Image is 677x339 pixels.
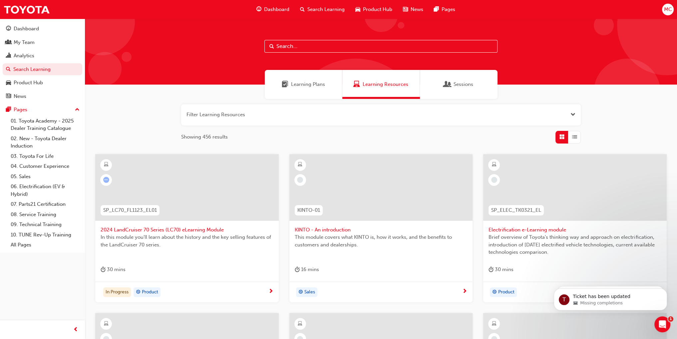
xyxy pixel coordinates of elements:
span: 1 [668,316,673,322]
span: next-icon [462,289,467,295]
span: news-icon [6,94,11,100]
span: SP_ELEC_TK0321_EL [491,206,541,214]
span: KINTO-01 [297,206,320,214]
button: Pages [3,104,82,116]
span: guage-icon [256,5,261,14]
img: Trak [3,2,50,17]
a: 07. Parts21 Certification [8,199,82,209]
a: news-iconNews [398,3,429,16]
span: duration-icon [295,265,300,274]
span: SP_LC70_FL1123_EL01 [103,206,157,214]
a: News [3,90,82,103]
div: Dashboard [14,25,39,33]
a: 05. Sales [8,171,82,182]
span: car-icon [6,80,11,86]
span: learningResourceType_ELEARNING-icon [104,161,109,169]
span: This module covers what KINTO is, how it works, and the benefits to customers and dealerships. [295,233,468,248]
span: next-icon [268,289,273,295]
span: learningResourceType_ELEARNING-icon [298,320,302,328]
span: target-icon [298,288,303,297]
a: 10. TUNE Rev-Up Training [8,230,82,240]
a: All Pages [8,240,82,250]
span: target-icon [492,288,497,297]
a: SP_ELEC_TK0321_ELElectrification e-Learning moduleBrief overview of Toyota’s thinking way and app... [483,154,667,303]
a: 04. Customer Experience [8,161,82,171]
iframe: Intercom live chat [654,316,670,332]
button: MC [662,4,674,15]
span: learningRecordVerb_ATTEMPT-icon [103,177,109,183]
div: Product Hub [14,79,43,87]
a: SessionsSessions [420,70,498,99]
span: Grid [559,133,564,141]
span: MC [664,6,672,13]
span: Sessions [444,81,451,88]
span: news-icon [403,5,408,14]
a: Learning ResourcesLearning Resources [342,70,420,99]
span: Showing 456 results [181,133,228,141]
span: Pages [442,6,455,13]
span: News [411,6,423,13]
span: 2024 LandCruiser 70 Series (LC70) eLearning Module [101,226,273,234]
span: pages-icon [6,107,11,113]
span: prev-icon [73,326,78,334]
a: My Team [3,36,82,49]
span: guage-icon [6,26,11,32]
div: Pages [14,106,27,114]
span: In this module you'll learn about the history and the key selling features of the LandCruiser 70 ... [101,233,273,248]
span: Product Hub [363,6,392,13]
span: duration-icon [489,265,494,274]
a: Search Learning [3,63,82,76]
a: 08. Service Training [8,209,82,220]
span: Learning Plans [282,81,288,88]
iframe: Intercom notifications message [544,274,677,321]
span: Product [142,288,158,296]
span: KINTO - An introduction [295,226,468,234]
span: learningRecordVerb_NONE-icon [297,177,303,183]
button: DashboardMy TeamAnalyticsSearch LearningProduct HubNews [3,21,82,104]
span: learningResourceType_ELEARNING-icon [298,161,302,169]
span: Dashboard [264,6,289,13]
span: Brief overview of Toyota’s thinking way and approach on electrification, introduction of [DATE] e... [489,233,661,256]
a: search-iconSearch Learning [295,3,350,16]
a: 06. Electrification (EV & Hybrid) [8,181,82,199]
span: chart-icon [6,53,11,59]
span: Learning Resources [363,81,408,88]
span: Sales [304,288,315,296]
span: Learning Plans [291,81,325,88]
input: Search... [264,40,498,53]
span: Sessions [454,81,473,88]
span: Search [269,43,274,50]
div: 16 mins [295,265,319,274]
a: 09. Technical Training [8,219,82,230]
span: learningResourceType_ELEARNING-icon [492,320,497,328]
a: guage-iconDashboard [251,3,295,16]
span: search-icon [6,67,11,73]
span: pages-icon [434,5,439,14]
a: KINTO-01KINTO - An introductionThis module covers what KINTO is, how it works, and the benefits t... [289,154,473,303]
a: Learning PlansLearning Plans [265,70,342,99]
a: 03. Toyota For Life [8,151,82,162]
span: people-icon [6,40,11,46]
span: duration-icon [101,265,106,274]
div: News [14,93,26,100]
span: List [572,133,577,141]
a: 01. Toyota Academy - 2025 Dealer Training Catalogue [8,116,82,134]
span: learningResourceType_ELEARNING-icon [492,161,497,169]
span: Learning Resources [353,81,360,88]
div: My Team [14,39,35,46]
a: Product Hub [3,77,82,89]
span: target-icon [136,288,141,297]
span: learningResourceType_ELEARNING-icon [104,320,109,328]
div: In Progress [103,287,131,297]
button: Open the filter [570,111,575,119]
a: 02. New - Toyota Dealer Induction [8,134,82,151]
a: SP_LC70_FL1123_EL012024 LandCruiser 70 Series (LC70) eLearning ModuleIn this module you'll learn ... [95,154,279,303]
a: car-iconProduct Hub [350,3,398,16]
a: Analytics [3,50,82,62]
